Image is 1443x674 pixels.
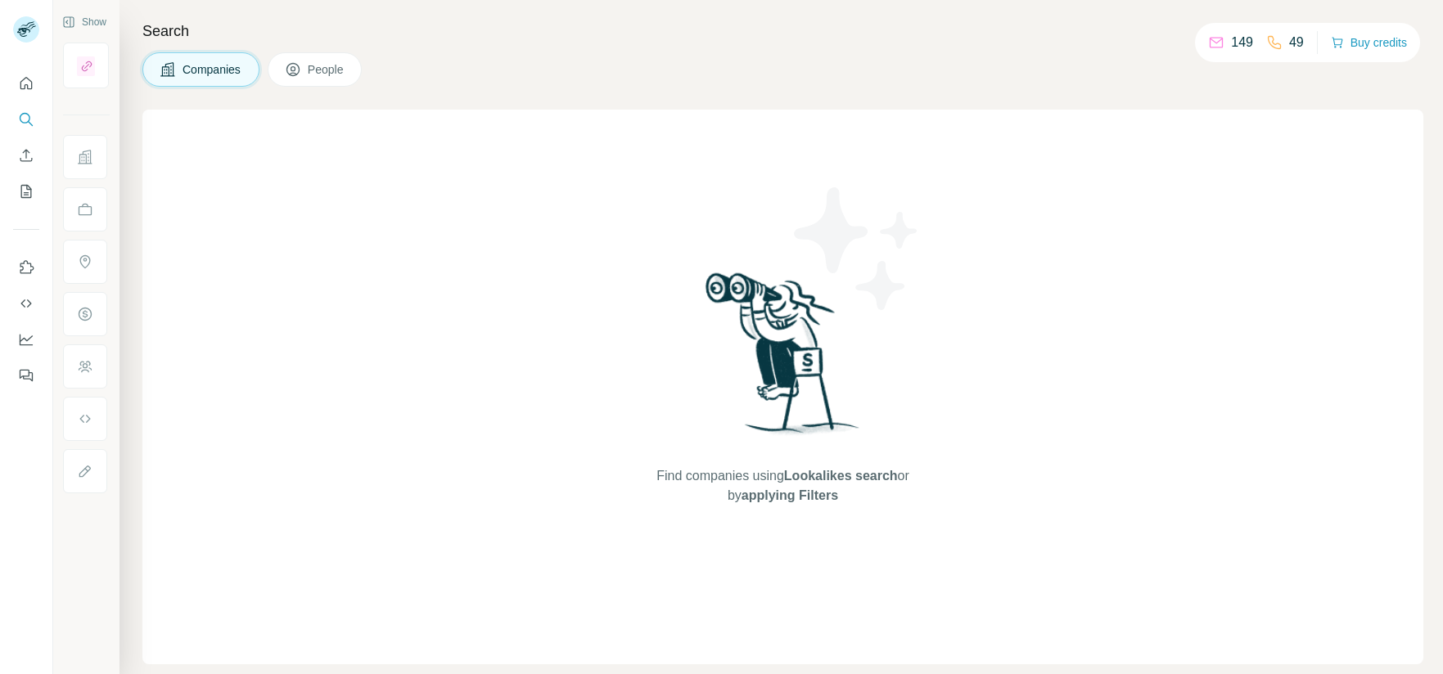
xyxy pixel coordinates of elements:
button: Buy credits [1331,31,1407,54]
span: Lookalikes search [784,469,898,483]
span: Find companies using or by [652,466,913,505]
button: Show [51,10,118,34]
p: 149 [1231,33,1253,52]
button: Feedback [13,361,39,390]
button: Quick start [13,69,39,98]
img: Surfe Illustration - Stars [783,175,931,322]
button: Dashboard [13,325,39,354]
button: Search [13,105,39,134]
p: 49 [1289,33,1304,52]
span: applying Filters [742,488,838,502]
button: Enrich CSV [13,141,39,170]
button: Use Surfe API [13,289,39,318]
button: My lists [13,177,39,206]
button: Use Surfe on LinkedIn [13,253,39,282]
h4: Search [142,20,1423,43]
span: Companies [183,61,242,78]
img: Surfe Illustration - Woman searching with binoculars [698,268,868,451]
span: People [308,61,345,78]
